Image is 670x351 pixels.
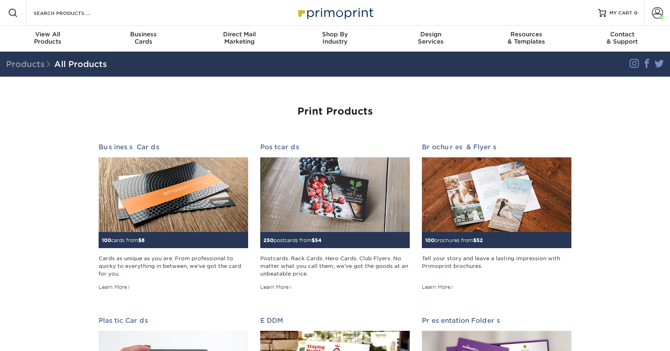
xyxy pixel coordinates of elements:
[99,143,248,151] h2: Business Cards
[99,143,248,291] a: Business Cards 100cards from$8 Cards as unique as you are. From professional to quirky to everyth...
[383,31,478,45] div: Services
[263,237,322,243] small: postcards from
[260,157,410,232] img: Postcards
[96,31,192,45] div: Cards
[260,143,410,291] a: Postcards 250postcards from$54 Postcards. Rack Cards. Hero Cards. Club Flyers. No matter what you...
[99,106,571,117] h1: Print Products
[425,237,483,243] small: brochures from
[574,31,670,45] div: & Support
[138,237,141,243] span: $
[634,10,638,16] span: 0
[478,26,574,52] a: Resources& Templates
[99,317,248,324] h2: Plastic Cards
[263,237,274,243] span: 250
[473,237,476,243] span: $
[315,237,322,243] span: 54
[425,237,434,243] span: 100
[99,255,248,278] div: Cards as unique as you are. From professional to quirky to everything in between, we've got the c...
[295,4,375,21] img: Primoprint
[287,26,383,52] a: Shop ByIndustry
[2,326,69,348] iframe: Google Customer Reviews
[476,237,483,243] span: 52
[422,317,571,324] h2: Presentation Folders
[383,26,478,52] a: DesignServices
[422,284,454,291] div: Learn More
[141,237,145,243] span: 8
[260,317,410,324] h2: EDDM
[609,10,632,17] span: MY CART
[96,31,192,38] span: Business
[54,59,107,69] a: All Products
[260,255,410,278] div: Postcards. Rack Cards. Hero Cards. Club Flyers. No matter what you call them, we've got the goods...
[574,31,670,38] span: Contact
[574,26,670,52] a: Contact& Support
[99,284,131,291] div: Learn More
[422,157,571,232] img: Brochures & Flyers
[260,284,292,291] div: Learn More
[422,143,571,291] a: Brochures & Flyers 100brochures from$52 Tell your story and leave a lasting impression with Primo...
[478,31,574,45] div: & Templates
[287,31,383,45] div: Industry
[96,26,192,52] a: BusinessCards
[99,157,248,232] img: Business Cards
[478,31,574,38] span: Resources
[260,143,410,151] h2: Postcards
[422,255,571,278] div: Tell your story and leave a lasting impression with Primoprint brochures.
[192,31,287,45] div: Marketing
[102,237,111,243] span: 100
[192,26,287,52] a: Direct MailMarketing
[287,31,383,38] span: Shop By
[33,8,112,18] input: SEARCH PRODUCTS.....
[312,237,315,243] span: $
[192,31,287,38] span: Direct Mail
[383,31,478,38] span: Design
[422,143,571,151] h2: Brochures & Flyers
[6,59,54,69] span: Products
[102,237,145,243] small: cards from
